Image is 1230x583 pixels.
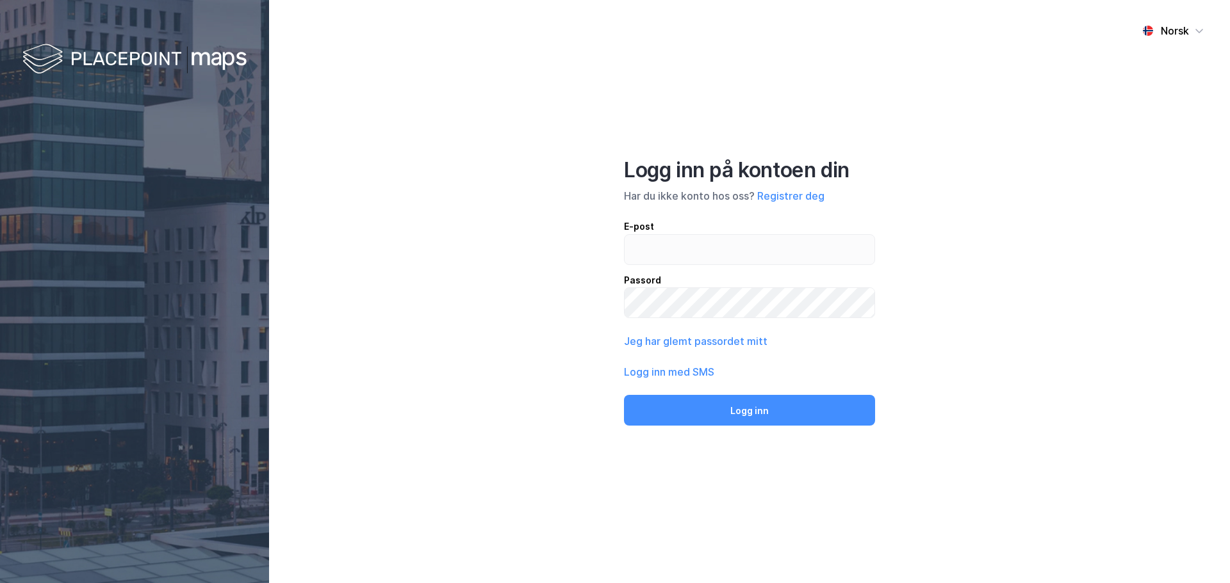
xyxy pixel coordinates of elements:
div: Passord [624,273,875,288]
button: Logg inn [624,395,875,426]
div: Logg inn på kontoen din [624,157,875,183]
img: logo-white.f07954bde2210d2a523dddb988cd2aa7.svg [22,41,247,79]
button: Jeg har glemt passordet mitt [624,333,767,349]
button: Logg inn med SMS [624,364,714,379]
div: E-post [624,219,875,234]
button: Registrer deg [757,188,824,204]
div: Har du ikke konto hos oss? [624,188,875,204]
div: Norsk [1161,23,1189,38]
